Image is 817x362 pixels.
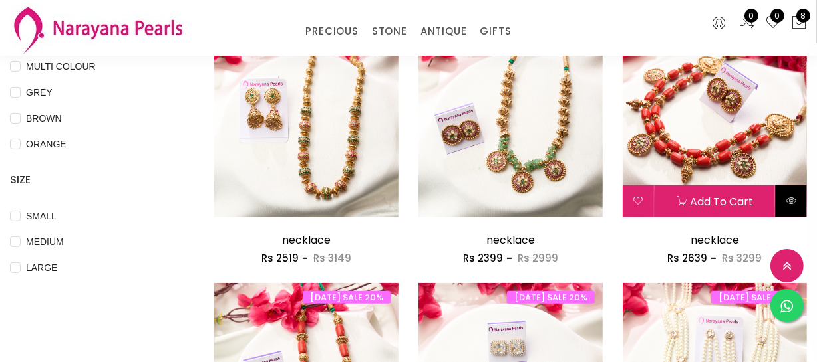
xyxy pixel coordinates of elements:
span: SMALL [21,209,62,223]
span: 8 [796,9,810,23]
span: Rs 3299 [722,251,762,265]
a: necklace [486,232,535,248]
span: MEDIUM [21,234,69,249]
span: [DATE] SALE 20% [507,291,595,304]
span: GREY [21,85,58,100]
span: 0 [744,9,758,23]
button: 8 [791,15,807,32]
a: GIFTS [480,21,511,41]
span: Rs 2999 [518,251,558,265]
a: necklace [691,232,739,248]
span: [DATE] SALE 20% [711,291,799,304]
button: Add to cart [655,185,775,217]
span: [DATE] SALE 20% [303,291,391,304]
a: ANTIQUE [420,21,467,41]
a: 0 [765,15,781,32]
a: necklace [282,232,331,248]
span: MULTI COLOUR [21,59,101,74]
span: Rs 2519 [261,251,299,265]
a: STONE [372,21,407,41]
button: Add to wishlist [623,185,654,217]
span: LARGE [21,260,63,275]
a: PRECIOUS [305,21,358,41]
span: Rs 2639 [667,251,707,265]
span: BROWN [21,111,67,126]
span: ORANGE [21,137,72,151]
a: 0 [739,15,755,32]
button: Quick View [776,185,807,217]
h4: SIZE [10,172,174,188]
span: Rs 2399 [463,251,503,265]
span: Rs 3149 [313,251,351,265]
span: 0 [770,9,784,23]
